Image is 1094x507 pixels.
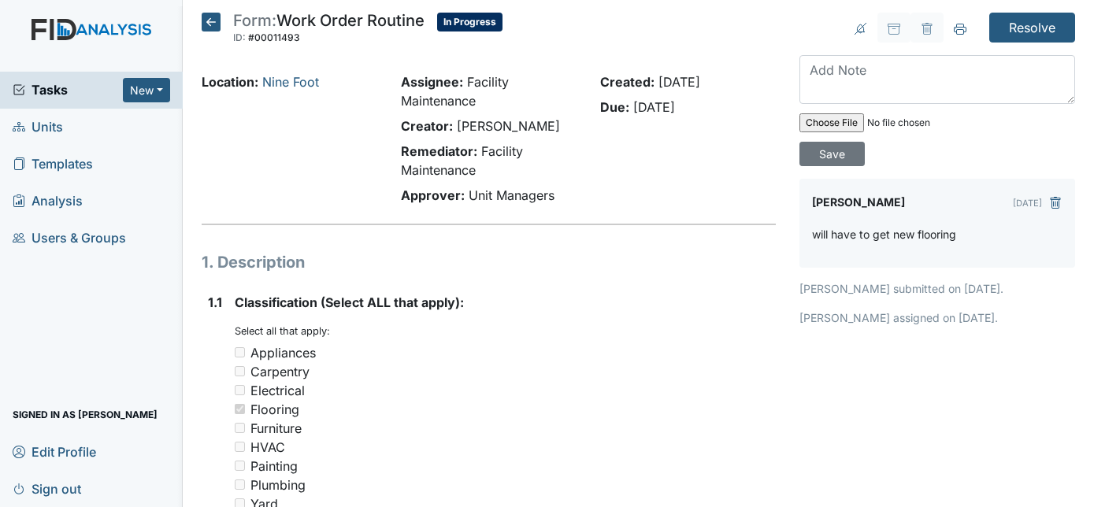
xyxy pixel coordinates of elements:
small: Select all that apply: [235,325,330,337]
span: [PERSON_NAME] [457,118,560,134]
span: [DATE] [658,74,700,90]
span: Sign out [13,476,81,501]
a: Tasks [13,80,123,99]
strong: Created: [600,74,655,90]
div: Appliances [250,343,316,362]
input: Resolve [989,13,1075,43]
div: Work Order Routine [233,13,425,47]
span: ID: [233,31,246,43]
input: Carpentry [235,366,245,376]
div: Carpentry [250,362,310,381]
label: [PERSON_NAME] [812,191,905,213]
strong: Approver: [401,187,465,203]
strong: Location: [202,74,258,90]
span: In Progress [437,13,502,31]
strong: Remediator: [401,143,477,159]
input: Plumbing [235,479,245,490]
span: #00011493 [248,31,300,43]
span: Unit Managers [469,187,554,203]
input: HVAC [235,442,245,452]
input: Furniture [235,423,245,433]
input: Electrical [235,385,245,395]
div: Plumbing [250,476,306,494]
span: Signed in as [PERSON_NAME] [13,402,158,427]
span: Analysis [13,189,83,213]
p: [PERSON_NAME] submitted on [DATE]. [799,280,1075,297]
input: Flooring [235,404,245,414]
h1: 1. Description [202,250,777,274]
span: Units [13,115,63,139]
strong: Creator: [401,118,453,134]
div: Electrical [250,381,305,400]
span: [DATE] [633,99,675,115]
p: will have to get new flooring [812,226,956,242]
span: Templates [13,152,93,176]
p: [PERSON_NAME] assigned on [DATE]. [799,309,1075,326]
a: Nine Foot [262,74,319,90]
input: Save [799,142,865,166]
input: Painting [235,461,245,471]
div: HVAC [250,438,285,457]
strong: Due: [600,99,629,115]
strong: Assignee: [401,74,463,90]
span: Edit Profile [13,439,96,464]
small: [DATE] [1013,198,1042,209]
span: Form: [233,11,276,30]
div: Furniture [250,419,302,438]
button: New [123,78,170,102]
span: Classification (Select ALL that apply): [235,294,464,310]
input: Appliances [235,347,245,357]
div: Flooring [250,400,299,419]
span: Users & Groups [13,226,126,250]
label: 1.1 [208,293,222,312]
div: Painting [250,457,298,476]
